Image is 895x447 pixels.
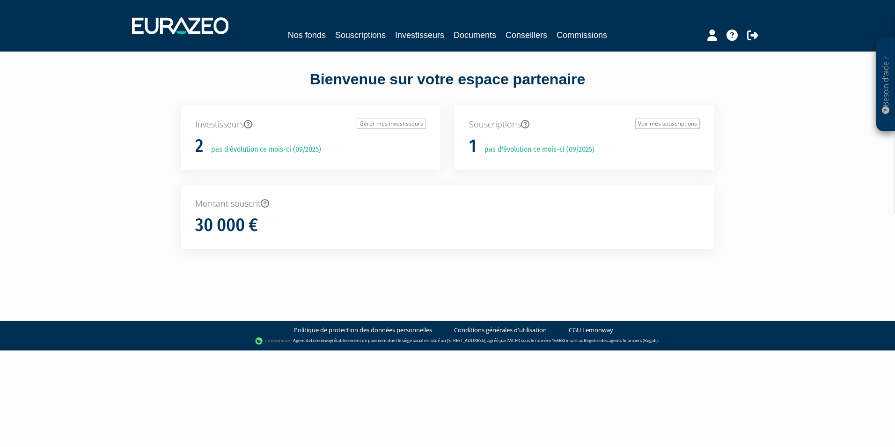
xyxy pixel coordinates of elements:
a: Investisseurs [395,29,444,42]
a: Nos fonds [288,29,326,42]
a: Registre des agents financiers (Regafi) [584,337,658,343]
img: logo-lemonway.png [255,336,291,346]
a: Documents [454,29,496,42]
div: Bienvenue sur votre espace partenaire [174,69,721,105]
img: 1732889491-logotype_eurazeo_blanc_rvb.png [132,17,228,34]
p: Besoin d'aide ? [880,43,891,127]
a: Conseillers [506,29,547,42]
p: Investisseurs [195,119,426,131]
a: Lemonway [311,337,332,343]
p: pas d'évolution ce mois-ci (09/2025) [478,144,594,155]
h1: 30 000 € [195,216,258,235]
a: Commissions [557,29,607,42]
a: Conditions générales d'utilisation [454,326,547,335]
a: CGU Lemonway [569,326,613,335]
a: Voir mes souscriptions [635,119,700,129]
a: Souscriptions [335,29,386,42]
p: pas d'évolution ce mois-ci (09/2025) [205,144,321,155]
a: Gérer mes investisseurs [357,119,426,129]
h1: 2 [195,136,203,156]
div: - Agent de (établissement de paiement dont le siège social est situé au [STREET_ADDRESS], agréé p... [9,336,886,346]
h1: 1 [469,136,477,156]
a: Politique de protection des données personnelles [294,326,432,335]
p: Souscriptions [469,119,700,131]
p: Montant souscrit [195,198,700,210]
